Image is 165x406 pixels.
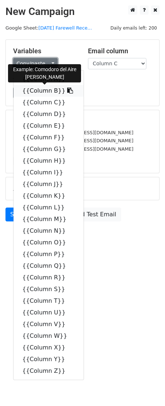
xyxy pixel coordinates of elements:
a: {{Column Q}} [14,260,84,272]
a: {{Column G}} [14,143,84,155]
a: {{Column M}} [14,213,84,225]
a: Copy/paste... [13,58,58,69]
a: {{Column O}} [14,237,84,248]
a: {{Column Y}} [14,353,84,365]
a: Daily emails left: 200 [108,25,160,31]
a: {{Column I}} [14,167,84,178]
a: {{Column C}} [14,97,84,108]
a: {{Column F}} [14,132,84,143]
a: {{Column T}} [14,295,84,307]
a: {{Column L}} [14,202,84,213]
a: Send Test Email [65,208,121,221]
a: Send [5,208,30,221]
a: {{Column B}} [14,85,84,97]
a: {{Column R}} [14,272,84,283]
a: {{Column E}} [14,120,84,132]
a: {{Column P}} [14,248,84,260]
a: {{Column S}} [14,283,84,295]
a: {{Column K}} [14,190,84,202]
a: {{Column N}} [14,225,84,237]
a: {{Column H}} [14,155,84,167]
a: {{Column D}} [14,108,84,120]
div: Example: Comodoro del Aire [PERSON_NAME] [8,64,81,82]
small: Google Sheet: [5,25,92,31]
a: {{Column J}} [14,178,84,190]
a: {{Column W}} [14,330,84,342]
h5: Email column [88,47,152,55]
h5: Variables [13,47,77,55]
span: Daily emails left: 200 [108,24,160,32]
h2: New Campaign [5,5,160,18]
a: {{Column Z}} [14,365,84,377]
iframe: Chat Widget [128,371,165,406]
a: [DATE] Farewell Rece... [38,25,92,31]
a: {{Column U}} [14,307,84,318]
a: {{Column X}} [14,342,84,353]
a: {{Column V}} [14,318,84,330]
